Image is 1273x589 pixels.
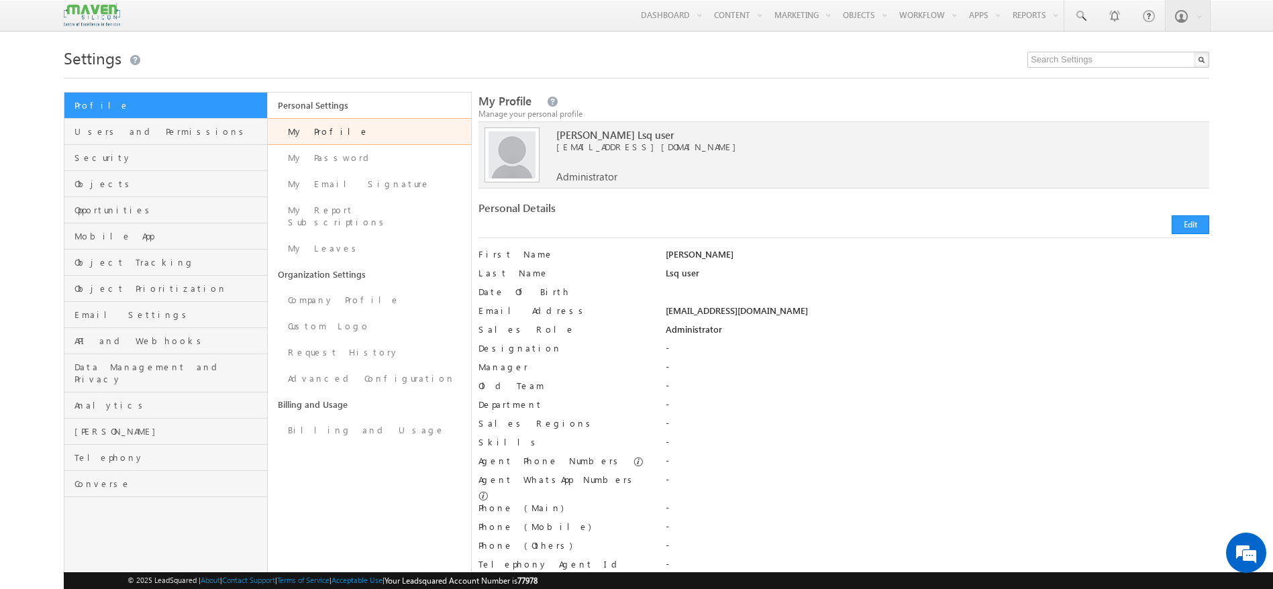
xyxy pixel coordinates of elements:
[478,455,623,467] label: Agent Phone Numbers
[64,250,267,276] a: Object Tracking
[74,425,264,437] span: [PERSON_NAME]
[478,342,647,354] label: Designation
[268,392,471,417] a: Billing and Usage
[64,223,267,250] a: Mobile App
[268,118,471,145] a: My Profile
[478,323,647,335] label: Sales Role
[74,309,264,321] span: Email Settings
[268,339,471,366] a: Request History
[666,502,1209,521] div: -
[666,474,1209,492] div: -
[666,267,1209,286] div: Lsq user
[478,202,835,221] div: Personal Details
[478,248,647,260] label: First Name
[64,171,267,197] a: Objects
[666,305,1209,323] div: [EMAIL_ADDRESS][DOMAIN_NAME]
[74,399,264,411] span: Analytics
[666,455,1209,474] div: -
[385,576,538,586] span: Your Leadsquared Account Number is
[478,474,637,486] label: Agent WhatsApp Numbers
[268,262,471,287] a: Organization Settings
[74,99,264,111] span: Profile
[268,313,471,339] a: Custom Logo
[74,451,264,464] span: Telephony
[556,141,1141,153] span: [EMAIL_ADDRESS][DOMAIN_NAME]
[517,576,538,586] span: 77978
[64,328,267,354] a: API and Webhooks
[268,197,471,235] a: My Report Subscriptions
[64,3,120,27] img: Custom Logo
[478,305,647,317] label: Email Address
[478,108,1209,120] div: Manage your personal profile
[128,574,538,587] span: © 2025 LeadSquared | | | | |
[268,171,471,197] a: My Email Signature
[478,436,647,448] label: Skills
[64,47,121,68] span: Settings
[201,576,220,584] a: About
[268,145,471,171] a: My Password
[1172,215,1209,234] button: Edit
[666,417,1209,436] div: -
[478,398,647,411] label: Department
[74,256,264,268] span: Object Tracking
[666,342,1209,361] div: -
[556,129,1141,141] span: [PERSON_NAME] Lsq user
[666,398,1209,417] div: -
[268,235,471,262] a: My Leaves
[478,521,591,533] label: Phone (Mobile)
[64,145,267,171] a: Security
[74,230,264,242] span: Mobile App
[64,392,267,419] a: Analytics
[666,361,1209,380] div: -
[64,445,267,471] a: Telephony
[332,576,383,584] a: Acceptable Use
[64,354,267,392] a: Data Management and Privacy
[74,204,264,216] span: Opportunities
[666,323,1209,342] div: Administrator
[666,436,1209,455] div: -
[74,282,264,294] span: Object Prioritization
[478,361,647,373] label: Manager
[64,302,267,328] a: Email Settings
[277,576,329,584] a: Terms of Service
[478,502,647,514] label: Phone (Main)
[74,361,264,385] span: Data Management and Privacy
[666,539,1209,558] div: -
[478,286,647,298] label: Date Of Birth
[64,471,267,497] a: Converse
[268,417,471,443] a: Billing and Usage
[478,417,647,429] label: Sales Regions
[74,152,264,164] span: Security
[478,558,647,570] label: Telephony Agent Id
[666,558,1209,577] div: -
[1027,52,1209,68] input: Search Settings
[64,93,267,119] a: Profile
[74,478,264,490] span: Converse
[74,125,264,138] span: Users and Permissions
[268,366,471,392] a: Advanced Configuration
[64,119,267,145] a: Users and Permissions
[478,267,647,279] label: Last Name
[666,380,1209,398] div: -
[268,287,471,313] a: Company Profile
[64,197,267,223] a: Opportunities
[64,419,267,445] a: [PERSON_NAME]
[556,170,617,182] span: Administrator
[478,380,647,392] label: Old Team
[268,93,471,118] a: Personal Settings
[74,178,264,190] span: Objects
[666,521,1209,539] div: -
[666,248,1209,267] div: [PERSON_NAME]
[64,276,267,302] a: Object Prioritization
[478,539,647,551] label: Phone (Others)
[222,576,275,584] a: Contact Support
[478,93,531,109] span: My Profile
[74,335,264,347] span: API and Webhooks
